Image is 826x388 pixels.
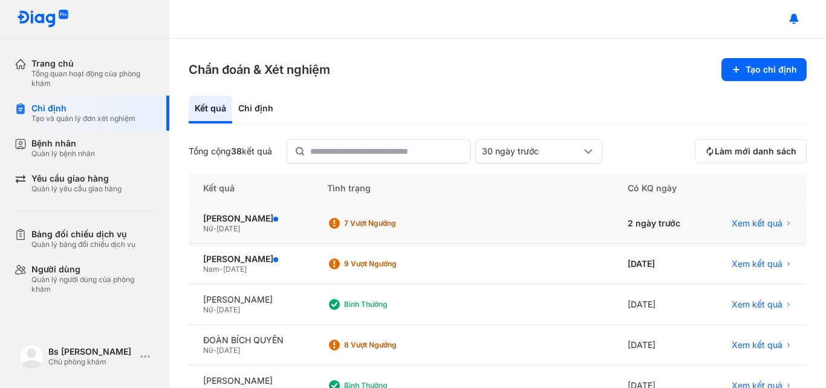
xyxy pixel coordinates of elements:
div: Người dùng [31,264,155,275]
span: [DATE] [223,265,247,274]
div: 8 Vượt ngưỡng [344,340,441,350]
div: 9 Vượt ngưỡng [344,259,441,269]
div: [DATE] [613,284,706,325]
h3: Chẩn đoán & Xét nghiệm [189,61,330,78]
div: Kết quả [189,173,313,203]
div: Quản lý người dùng của phòng khám [31,275,155,294]
div: [DATE] [613,325,706,366]
span: [DATE] [216,305,240,314]
span: - [213,305,216,314]
div: Tình trạng [313,173,613,203]
div: Chỉ định [31,103,135,114]
div: 7 Vượt ngưỡng [344,219,441,228]
button: Tạo chỉ định [721,58,807,81]
span: 38 [231,146,242,156]
div: Tổng quan hoạt động của phòng khám [31,69,155,88]
div: ĐOÀN BÍCH QUYÊN [203,335,298,346]
span: [DATE] [216,346,240,355]
span: Nam [203,265,220,274]
span: [DATE] [216,224,240,233]
div: [DATE] [613,244,706,284]
div: Quản lý yêu cầu giao hàng [31,184,122,194]
div: Tạo và quản lý đơn xét nghiệm [31,114,135,123]
img: logo [17,10,69,28]
div: Bs [PERSON_NAME] [48,346,135,357]
span: Nữ [203,224,213,233]
div: 2 ngày trước [613,203,706,244]
img: logo [19,344,44,369]
div: Yêu cầu giao hàng [31,173,122,184]
span: Nữ [203,305,213,314]
div: [PERSON_NAME] [203,254,298,265]
div: Chủ phòng khám [48,357,135,367]
span: - [213,346,216,355]
div: Trang chủ [31,58,155,69]
div: Bảng đối chiếu dịch vụ [31,229,135,240]
div: Chỉ định [232,96,279,123]
div: Tổng cộng kết quả [189,146,272,157]
div: Bệnh nhân [31,138,95,149]
span: Xem kết quả [732,258,782,269]
div: [PERSON_NAME] [203,294,298,305]
span: Nữ [203,346,213,355]
span: Làm mới danh sách [715,146,796,157]
span: - [220,265,223,274]
div: [PERSON_NAME] [203,375,298,386]
span: Xem kết quả [732,340,782,350]
span: - [213,224,216,233]
div: Bình thường [344,300,441,309]
div: Quản lý bảng đối chiếu dịch vụ [31,240,135,249]
div: 30 ngày trước [482,146,581,157]
div: Quản lý bệnh nhân [31,149,95,159]
span: Xem kết quả [732,218,782,229]
div: Kết quả [189,96,232,123]
button: Làm mới danh sách [695,139,807,163]
span: Xem kết quả [732,299,782,310]
div: [PERSON_NAME] [203,213,298,224]
div: Có KQ ngày [613,173,706,203]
